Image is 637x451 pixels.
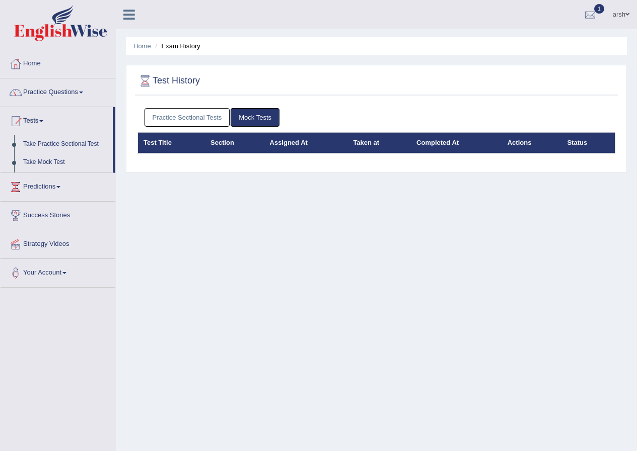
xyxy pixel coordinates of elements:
[502,132,562,153] th: Actions
[19,153,113,171] a: Take Mock Test
[1,202,115,227] a: Success Stories
[19,171,113,189] a: History
[1,259,115,284] a: Your Account
[1,107,113,132] a: Tests
[19,135,113,153] a: Take Practice Sectional Test
[145,108,230,127] a: Practice Sectional Tests
[205,132,264,153] th: Section
[1,50,115,75] a: Home
[1,78,115,104] a: Practice Questions
[153,41,200,51] li: Exam History
[264,132,348,153] th: Assigned At
[133,42,151,50] a: Home
[347,132,411,153] th: Taken at
[561,132,615,153] th: Status
[594,4,604,14] span: 1
[138,132,205,153] th: Test Title
[231,108,279,127] a: Mock Tests
[1,173,115,198] a: Predictions
[1,230,115,255] a: Strategy Videos
[411,132,502,153] th: Completed At
[137,73,200,88] h2: Test History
